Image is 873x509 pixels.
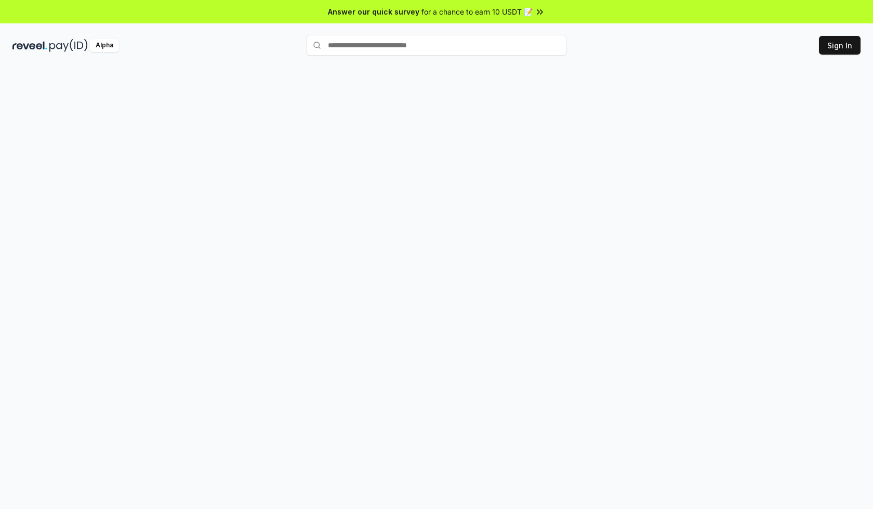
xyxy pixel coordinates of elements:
[49,39,88,52] img: pay_id
[328,6,419,17] span: Answer our quick survey
[12,39,47,52] img: reveel_dark
[90,39,119,52] div: Alpha
[819,36,861,55] button: Sign In
[421,6,533,17] span: for a chance to earn 10 USDT 📝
